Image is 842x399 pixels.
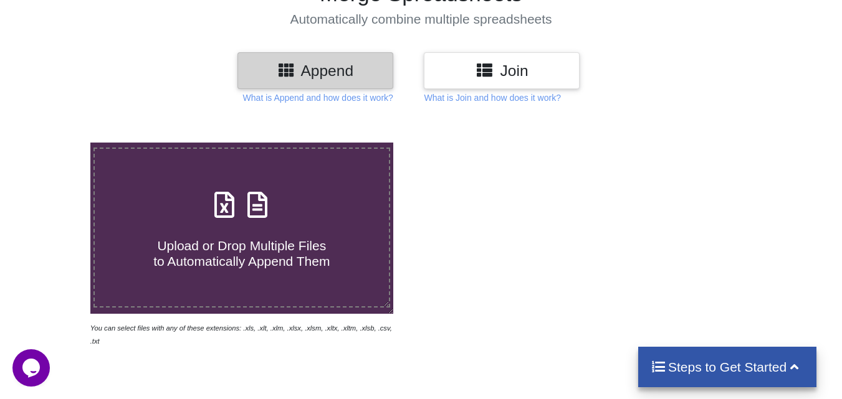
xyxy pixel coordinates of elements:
span: Upload or Drop Multiple Files to Automatically Append Them [153,238,330,268]
p: What is Join and how does it work? [424,92,560,104]
i: You can select files with any of these extensions: .xls, .xlt, .xlm, .xlsx, .xlsm, .xltx, .xltm, ... [90,324,392,345]
h3: Join [433,62,570,80]
iframe: chat widget [12,349,52,387]
h4: Steps to Get Started [651,359,805,375]
p: What is Append and how does it work? [243,92,393,104]
h3: Append [247,62,384,80]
